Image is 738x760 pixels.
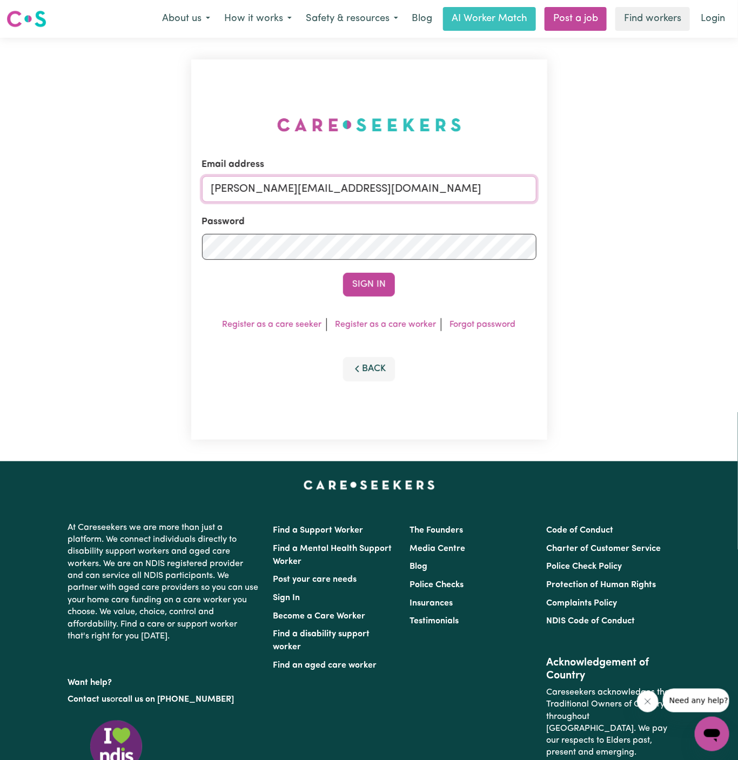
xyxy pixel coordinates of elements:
a: Forgot password [450,320,516,329]
button: Back [343,357,395,381]
img: Careseekers logo [6,9,46,29]
a: Insurances [410,599,453,608]
a: Media Centre [410,544,465,553]
a: Find a Mental Health Support Worker [273,544,392,566]
iframe: Button to launch messaging window [695,717,729,751]
a: Find an aged care worker [273,661,377,670]
label: Password [202,215,245,229]
a: Police Checks [410,581,464,589]
a: NDIS Code of Conduct [547,617,635,626]
button: About us [155,8,217,30]
a: AI Worker Match [443,7,536,31]
iframe: Close message [637,691,659,712]
input: Email address [202,176,536,202]
a: The Founders [410,526,463,535]
a: Become a Care Worker [273,612,365,621]
a: Post a job [545,7,607,31]
a: Sign In [273,594,300,602]
a: Code of Conduct [547,526,614,535]
a: Post your care needs [273,575,357,584]
a: Contact us [68,695,110,704]
a: Protection of Human Rights [547,581,656,589]
button: Sign In [343,273,395,297]
a: Blog [405,7,439,31]
h2: Acknowledgement of Country [547,656,670,682]
a: Careseekers logo [6,6,46,31]
a: Careseekers home page [304,481,435,489]
a: Charter of Customer Service [547,544,661,553]
a: Login [694,7,732,31]
a: Blog [410,562,427,571]
a: Complaints Policy [547,599,618,608]
p: or [68,689,260,710]
a: call us on [PHONE_NUMBER] [118,695,234,704]
label: Email address [202,158,265,172]
a: Police Check Policy [547,562,622,571]
a: Find a disability support worker [273,630,370,651]
iframe: Message from company [663,689,729,712]
a: Testimonials [410,617,459,626]
button: Safety & resources [299,8,405,30]
a: Find a Support Worker [273,526,363,535]
a: Register as a care worker [336,320,437,329]
a: Register as a care seeker [223,320,322,329]
p: At Careseekers we are more than just a platform. We connect individuals directly to disability su... [68,517,260,647]
button: How it works [217,8,299,30]
a: Find workers [615,7,690,31]
p: Want help? [68,672,260,689]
